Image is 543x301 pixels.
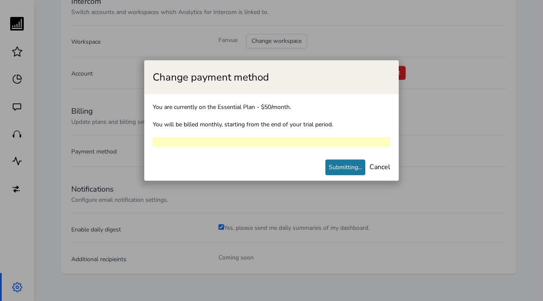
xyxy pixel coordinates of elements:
[153,120,390,129] div: You will be billed monthly, starting from the end of your trial period.
[325,159,365,175] button: Submitting...
[153,137,390,147] iframe: Secure card payment input frame
[369,162,390,172] a: Cancel
[153,103,390,111] div: You are currently on the Essential Plan - $50/month.
[144,60,399,94] div: Change payment method
[144,60,399,181] div: Change payment method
